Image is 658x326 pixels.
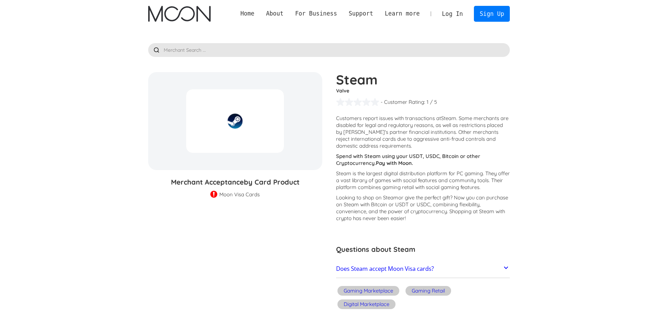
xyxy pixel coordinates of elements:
p: Looking to shop on Steam ? Now you can purchase on Steam with Bitcoin or USDT or USDC, combining ... [336,194,510,222]
h1: Steam [336,72,510,87]
div: - Customer Rating: [381,99,425,106]
div: Moon Visa Cards [219,191,260,198]
strong: Pay with Moon. [376,160,413,166]
div: About [266,9,284,18]
div: Support [343,9,379,18]
div: 1 [427,99,429,106]
p: Customers report issues with transactions at . Some merchants are disabled for legal and regulato... [336,115,510,149]
div: Gaming Marketplace [344,287,393,294]
a: home [148,6,211,22]
div: Learn more [379,9,426,18]
div: / 5 [430,99,437,106]
a: Gaming Retail [404,285,452,298]
div: For Business [295,9,337,18]
a: Sign Up [474,6,510,21]
h3: Questions about Steam [336,244,510,255]
div: Learn more [385,9,420,18]
span: or give the perfect gift [398,194,450,201]
a: Does Steam accept Moon Visa cards? [336,261,510,276]
p: Spend with Steam using your USDT, USDC, Bitcoin or other Cryptocurrency. [336,153,510,167]
div: For Business [289,9,343,18]
a: Log In [436,6,469,21]
a: Gaming Marketplace [336,285,401,298]
div: Gaming Retail [412,287,445,294]
h2: Does Steam accept Moon Visa cards? [336,265,434,272]
h5: Valve [336,87,510,94]
div: Digital Marketplace [344,301,389,308]
a: Home [235,9,260,18]
div: About [260,9,289,18]
a: Digital Marketplace [336,298,397,312]
div: Support [349,9,373,18]
span: Steam [441,115,456,121]
h3: Merchant Acceptance [148,177,322,187]
img: Moon Logo [148,6,211,22]
span: by Card Product [244,178,299,186]
input: Merchant Search ... [148,43,510,57]
p: Steam is the largest digital distribution platform for PC gaming. They offer a vast library of ga... [336,170,510,191]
